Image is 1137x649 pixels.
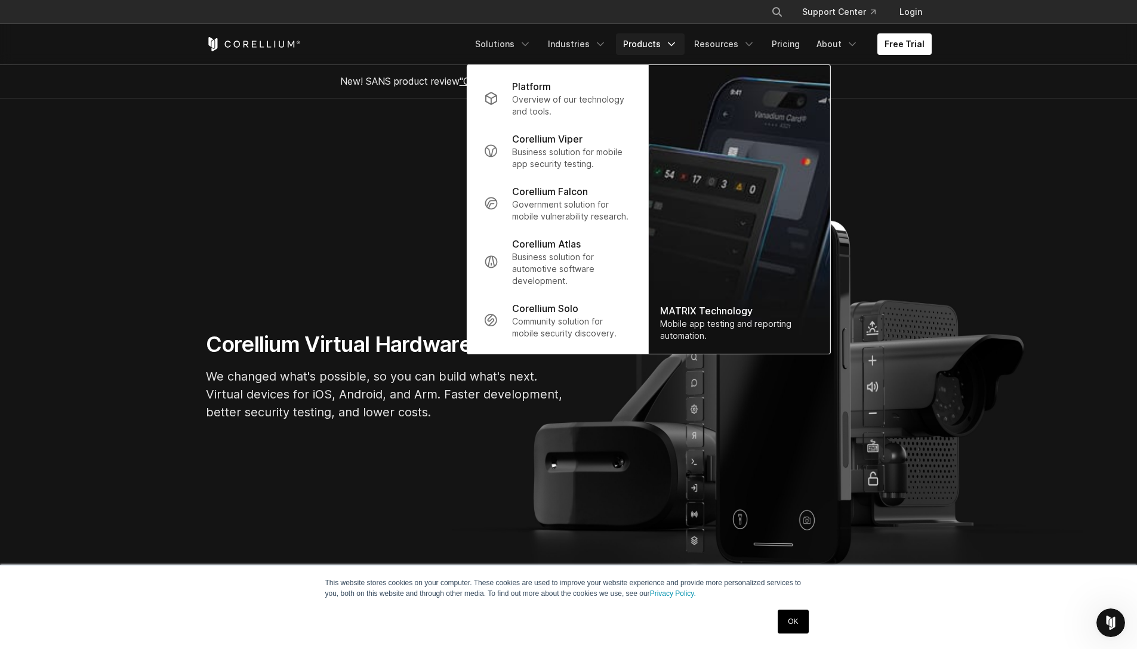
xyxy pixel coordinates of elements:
[1096,608,1125,637] iframe: Intercom live chat
[474,230,640,294] a: Corellium Atlas Business solution for automotive software development.
[766,1,788,23] button: Search
[757,1,932,23] div: Navigation Menu
[660,318,818,342] div: Mobile app testing and reporting automation.
[541,33,614,55] a: Industries
[474,294,640,347] a: Corellium Solo Community solution for mobile security discovery.
[648,65,830,354] img: Matrix_WebNav_1x
[512,79,551,94] p: Platform
[660,304,818,318] div: MATRIX Technology
[512,94,631,118] p: Overview of our technology and tools.
[687,33,762,55] a: Resources
[616,33,685,55] a: Products
[460,75,735,87] a: "Collaborative Mobile App Security Development and Analysis"
[512,132,583,146] p: Corellium Viper
[474,125,640,177] a: Corellium Viper Business solution for mobile app security testing.
[778,610,808,633] a: OK
[512,251,631,287] p: Business solution for automotive software development.
[512,237,581,251] p: Corellium Atlas
[474,72,640,125] a: Platform Overview of our technology and tools.
[206,331,564,358] h1: Corellium Virtual Hardware
[877,33,932,55] a: Free Trial
[650,589,696,598] a: Privacy Policy.
[468,33,932,55] div: Navigation Menu
[206,37,301,51] a: Corellium Home
[340,75,797,87] span: New! SANS product review now available.
[809,33,865,55] a: About
[474,177,640,230] a: Corellium Falcon Government solution for mobile vulnerability research.
[512,301,578,316] p: Corellium Solo
[468,33,538,55] a: Solutions
[512,199,631,222] p: Government solution for mobile vulnerability research.
[890,1,932,23] a: Login
[648,65,830,354] a: MATRIX Technology Mobile app testing and reporting automation.
[512,146,631,170] p: Business solution for mobile app security testing.
[765,33,807,55] a: Pricing
[793,1,885,23] a: Support Center
[325,577,812,599] p: This website stores cookies on your computer. These cookies are used to improve your website expe...
[512,316,631,339] p: Community solution for mobile security discovery.
[206,367,564,421] p: We changed what's possible, so you can build what's next. Virtual devices for iOS, Android, and A...
[512,184,588,199] p: Corellium Falcon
